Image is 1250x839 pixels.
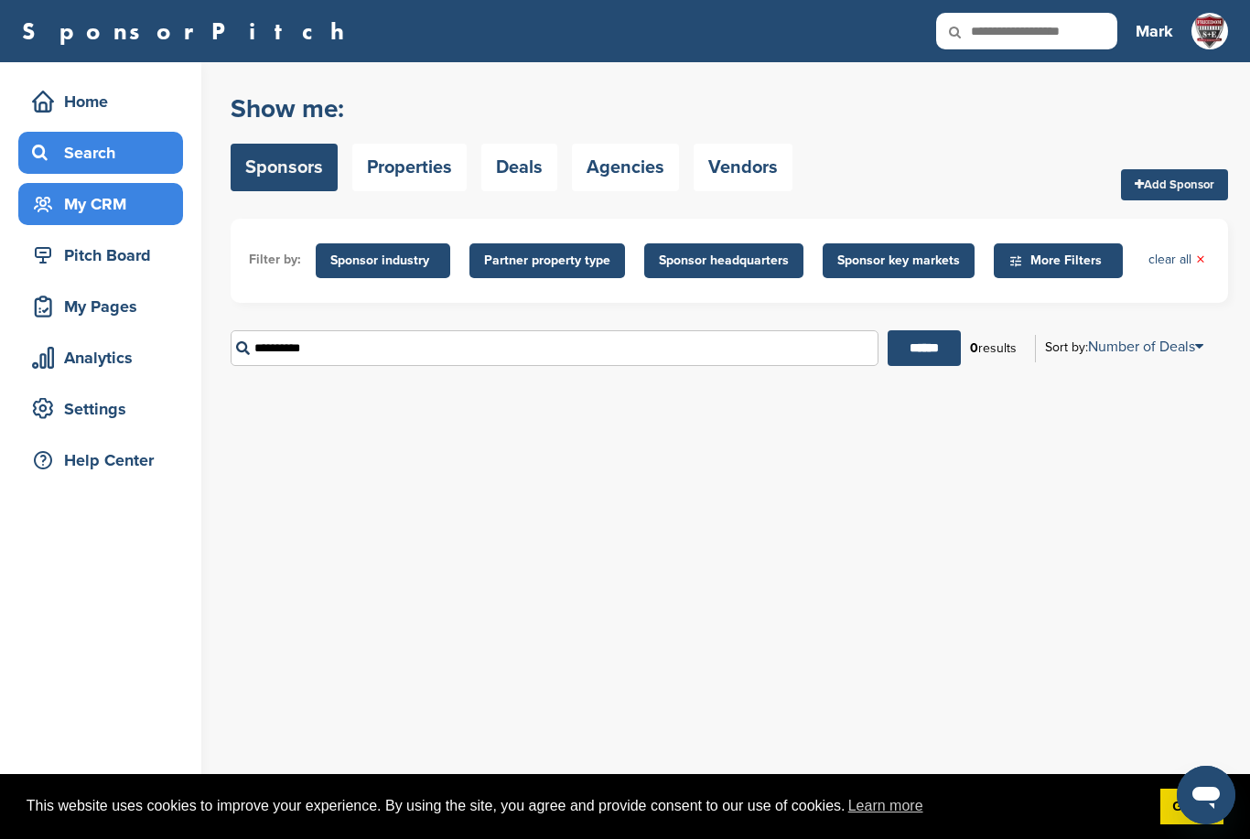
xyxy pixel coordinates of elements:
a: My Pages [18,285,183,328]
span: Sponsor key markets [837,251,960,271]
a: learn more about cookies [846,792,926,820]
div: Search [27,136,183,169]
span: Sponsor industry [330,251,436,271]
a: My CRM [18,183,183,225]
a: Pitch Board [18,234,183,276]
span: Partner property type [484,251,610,271]
a: Properties [352,144,467,191]
span: More Filters [1008,251,1114,271]
a: Number of Deals [1088,338,1203,356]
span: This website uses cookies to improve your experience. By using the site, you agree and provide co... [27,792,1146,820]
b: 0 [970,340,978,356]
span: Sponsor headquarters [659,251,789,271]
a: Agencies [572,144,679,191]
img: Freedom sports enterntainment logo white 5 copy [1191,13,1228,49]
div: My CRM [27,188,183,221]
a: dismiss cookie message [1160,789,1223,825]
div: Home [27,85,183,118]
div: results [961,333,1026,364]
div: My Pages [27,290,183,323]
a: Help Center [18,439,183,481]
a: Add Sponsor [1121,169,1228,200]
h3: Mark [1136,18,1173,44]
iframe: Button to launch messaging window [1177,766,1235,824]
a: Analytics [18,337,183,379]
div: Help Center [27,444,183,477]
div: Settings [27,393,183,425]
a: Deals [481,144,557,191]
a: Vendors [694,144,792,191]
a: Sponsors [231,144,338,191]
a: Home [18,81,183,123]
a: Search [18,132,183,174]
h2: Show me: [231,92,792,125]
div: Sort by: [1045,339,1203,354]
a: clear all× [1148,250,1205,270]
a: SponsorPitch [22,19,356,43]
li: Filter by: [249,250,301,270]
span: × [1196,250,1205,270]
a: Settings [18,388,183,430]
div: Analytics [27,341,183,374]
a: Mark [1136,11,1173,51]
div: Pitch Board [27,239,183,272]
